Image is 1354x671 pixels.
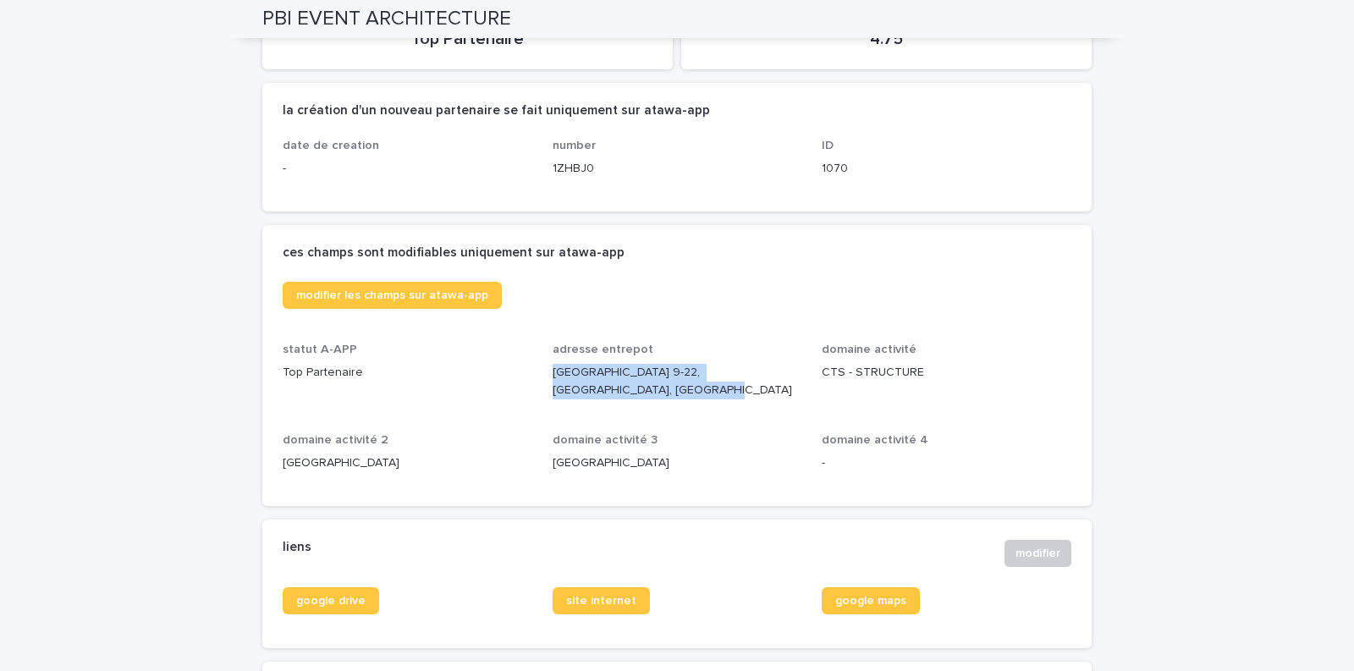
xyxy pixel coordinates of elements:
h2: PBI EVENT ARCHITECTURE [262,7,511,31]
span: date de creation [283,140,379,151]
p: Top Partenaire [283,364,532,382]
h2: ces champs sont modifiables uniquement sur atawa-app [283,245,625,261]
span: modifier [1015,545,1060,562]
p: [GEOGRAPHIC_DATA] [553,454,802,472]
span: google drive [296,595,366,607]
span: modifier les champs sur atawa-app [296,289,488,301]
p: 4.75 [702,29,1071,49]
p: - [822,454,1071,472]
span: domaine activité 4 [822,434,928,446]
span: number [553,140,596,151]
p: [GEOGRAPHIC_DATA] 9-22, [GEOGRAPHIC_DATA], [GEOGRAPHIC_DATA] [553,364,802,399]
button: modifier [1004,540,1071,567]
span: adresse entrepot [553,344,653,355]
span: domaine activité 2 [283,434,388,446]
a: modifier les champs sur atawa-app [283,282,502,309]
p: - [283,160,532,178]
a: google drive [283,587,379,614]
a: site internet [553,587,650,614]
span: statut A-APP [283,344,357,355]
h2: liens [283,540,311,555]
span: domaine activité [822,344,916,355]
p: 1070 [822,160,1071,178]
span: domaine activité 3 [553,434,658,446]
a: google maps [822,587,920,614]
span: site internet [566,595,636,607]
span: ID [822,140,834,151]
p: Top Partenaire [283,29,652,49]
h2: la création d'un nouveau partenaire se fait uniquement sur atawa-app [283,103,710,118]
p: [GEOGRAPHIC_DATA] [283,454,532,472]
p: 1ZHBJ0 [553,160,802,178]
span: google maps [835,595,906,607]
p: CTS - STRUCTURE [822,364,1071,382]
